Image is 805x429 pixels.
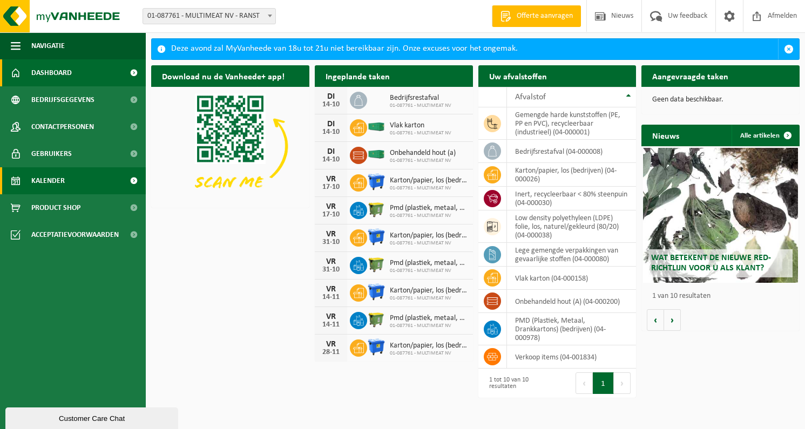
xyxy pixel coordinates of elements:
[390,268,468,274] span: 01-087761 - MULTIMEAT NV
[507,107,637,140] td: gemengde harde kunststoffen (PE, PP en PVC), recycleerbaar (industrieel) (04-000001)
[507,313,637,345] td: PMD (Plastiek, Metaal, Drankkartons) (bedrijven) (04-000978)
[390,240,468,247] span: 01-087761 - MULTIMEAT NV
[390,350,468,357] span: 01-087761 - MULTIMEAT NV
[367,122,385,132] img: HK-XC-40-GN-00
[31,167,65,194] span: Kalender
[367,149,385,159] img: HK-XC-40-GN-00
[390,204,468,213] span: Pmd (plastiek, metaal, drankkartons) (bedrijven)
[390,213,468,219] span: 01-087761 - MULTIMEAT NV
[390,149,456,158] span: Onbehandeld hout (a)
[390,295,468,302] span: 01-087761 - MULTIMEAT NV
[320,257,342,266] div: VR
[507,187,637,210] td: inert, recycleerbaar < 80% steenpuin (04-000030)
[31,194,80,221] span: Product Shop
[320,285,342,294] div: VR
[643,148,798,283] a: Wat betekent de nieuwe RED-richtlijn voor u als klant?
[320,120,342,128] div: DI
[390,231,468,240] span: Karton/papier, los (bedrijven)
[390,176,468,185] span: Karton/papier, los (bedrijven)
[507,290,637,313] td: onbehandeld hout (A) (04-000200)
[390,130,451,137] span: 01-087761 - MULTIMEAT NV
[320,175,342,183] div: VR
[151,87,309,206] img: Download de VHEPlus App
[390,314,468,323] span: Pmd (plastiek, metaal, drankkartons) (bedrijven)
[507,267,637,290] td: vlak karton (04-000158)
[31,32,65,59] span: Navigatie
[651,254,771,273] span: Wat betekent de nieuwe RED-richtlijn voor u als klant?
[320,147,342,156] div: DI
[390,94,451,103] span: Bedrijfsrestafval
[664,309,681,331] button: Volgende
[514,11,576,22] span: Offerte aanvragen
[390,323,468,329] span: 01-087761 - MULTIMEAT NV
[367,338,385,356] img: WB-1100-HPE-BE-04
[5,405,180,429] iframe: chat widget
[367,228,385,246] img: WB-1100-HPE-BE-04
[367,255,385,274] img: WB-1100-HPE-GN-50
[151,65,295,86] h2: Download nu de Vanheede+ app!
[31,86,94,113] span: Bedrijfsgegevens
[31,140,72,167] span: Gebruikers
[320,183,342,191] div: 17-10
[641,125,690,146] h2: Nieuws
[390,342,468,350] span: Karton/papier, los (bedrijven)
[652,96,789,104] p: Geen data beschikbaar.
[320,128,342,136] div: 14-10
[31,59,72,86] span: Dashboard
[652,292,794,300] p: 1 van 10 resultaten
[478,65,558,86] h2: Uw afvalstoffen
[320,294,342,301] div: 14-11
[143,8,276,24] span: 01-087761 - MULTIMEAT NV - RANST
[320,156,342,164] div: 14-10
[315,65,401,86] h2: Ingeplande taken
[614,372,631,394] button: Next
[367,283,385,301] img: WB-1100-HPE-BE-04
[641,65,739,86] h2: Aangevraagde taken
[320,202,342,211] div: VR
[390,158,456,164] span: 01-087761 - MULTIMEAT NV
[320,101,342,108] div: 14-10
[515,93,546,101] span: Afvalstof
[320,349,342,356] div: 28-11
[320,230,342,239] div: VR
[367,310,385,329] img: WB-1100-HPE-GN-50
[367,173,385,191] img: WB-1100-HPE-BE-04
[390,103,451,109] span: 01-087761 - MULTIMEAT NV
[492,5,581,27] a: Offerte aanvragen
[593,372,614,394] button: 1
[320,239,342,246] div: 31-10
[320,211,342,219] div: 17-10
[143,9,275,24] span: 01-087761 - MULTIMEAT NV - RANST
[320,92,342,101] div: DI
[484,371,552,395] div: 1 tot 10 van 10 resultaten
[576,372,593,394] button: Previous
[320,321,342,329] div: 14-11
[507,243,637,267] td: lege gemengde verpakkingen van gevaarlijke stoffen (04-000080)
[390,185,468,192] span: 01-087761 - MULTIMEAT NV
[390,121,451,130] span: Vlak karton
[320,340,342,349] div: VR
[732,125,799,146] a: Alle artikelen
[31,221,119,248] span: Acceptatievoorwaarden
[390,287,468,295] span: Karton/papier, los (bedrijven)
[31,113,94,140] span: Contactpersonen
[390,259,468,268] span: Pmd (plastiek, metaal, drankkartons) (bedrijven)
[171,39,778,59] div: Deze avond zal MyVanheede van 18u tot 21u niet bereikbaar zijn. Onze excuses voor het ongemak.
[367,200,385,219] img: WB-1100-HPE-GN-50
[507,140,637,163] td: bedrijfsrestafval (04-000008)
[647,309,664,331] button: Vorige
[507,210,637,243] td: low density polyethyleen (LDPE) folie, los, naturel/gekleurd (80/20) (04-000038)
[507,345,637,369] td: verkoop items (04-001834)
[320,312,342,321] div: VR
[320,266,342,274] div: 31-10
[507,163,637,187] td: karton/papier, los (bedrijven) (04-000026)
